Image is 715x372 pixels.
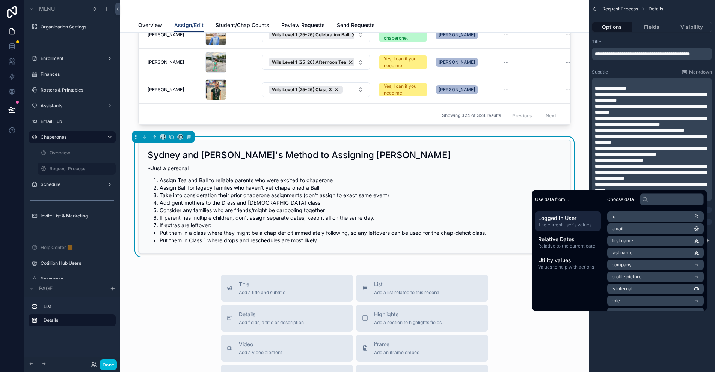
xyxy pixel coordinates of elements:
[239,349,282,355] span: Add a video element
[216,21,269,29] span: Student/Chap Counts
[160,214,561,222] li: If parent has multiple children, don't assign separate dates, keep it all on the same day.
[538,222,598,228] span: The current user's values
[374,310,442,318] span: Highlights
[374,349,419,355] span: Add an iframe embed
[221,304,353,331] button: DetailsAdd fields, a title or description
[41,213,111,219] label: Invite List & Marketing
[41,260,111,266] label: Cotillion Hub Users
[281,21,325,29] span: Review Requests
[239,319,304,325] span: Add fields, a title or description
[138,21,162,29] span: Overview
[216,18,269,33] a: Student/Chap Counts
[41,118,111,124] label: Email Hub
[649,6,663,12] span: Details
[538,256,598,264] span: Utility values
[41,71,111,77] label: Finances
[41,276,111,282] label: Resources
[356,274,488,301] button: ListAdd a list related to this record
[239,340,282,348] span: Video
[50,166,111,172] label: Request Process
[356,334,488,361] button: iframeAdd an iframe embed
[39,5,55,13] span: Menu
[160,184,561,192] li: Assign Ball for legacy families who haven't yet chaperoned a Ball
[160,192,561,199] li: Take into consideration their prior chaperone assignments (don't assign to exact same event)
[160,229,561,237] li: Put them in a class where they might be a chap deficit immediately following, so any leftovers ca...
[41,244,111,250] label: Help Center 🟧
[592,22,632,32] button: Options
[24,297,120,334] div: scrollable content
[356,304,488,331] button: HighlightsAdd a section to highlights fields
[442,113,501,119] span: Showing 324 of 324 results
[44,303,110,309] label: List
[39,285,53,292] span: Page
[41,55,101,61] label: Enrollment
[281,18,325,33] a: Review Requests
[239,280,285,288] span: Title
[607,196,634,202] span: Choose data
[602,6,638,12] span: Request Process
[538,264,598,270] span: Values to help with actions
[160,207,561,214] li: Consider any families who are friends/might be carpooling together
[535,196,569,202] span: Use data from...
[538,243,598,249] span: Relative to the current date
[41,103,101,109] label: Assistants
[337,18,375,33] a: Send Requests
[374,340,419,348] span: iframe
[160,237,561,244] li: Put them in Class 1 where drops and reschedules are most likely
[221,334,353,361] button: VideoAdd a video element
[221,274,353,301] button: TitleAdd a title and subtitle
[632,22,672,32] button: Fields
[538,235,598,243] span: Relative Dates
[148,164,561,172] p: *Just a personal
[239,310,304,318] span: Details
[148,149,451,161] h2: Sydney and [PERSON_NAME]'s Method to Assigning [PERSON_NAME]
[174,21,204,29] span: Assign/Edit
[538,214,598,222] span: Logged in User
[100,359,117,370] button: Done
[239,289,285,295] span: Add a title and subtitle
[41,181,101,187] label: Schedule
[50,150,111,156] label: Overview
[160,199,561,207] li: Add gent mothers to the Dress and [DEMOGRAPHIC_DATA] class
[138,18,162,33] a: Overview
[160,222,561,229] li: If extras are leftover:
[44,317,110,323] label: Details
[374,280,439,288] span: List
[41,24,111,30] label: Organization Settings
[592,39,601,45] label: Title
[41,87,111,93] label: Rosters & Printables
[689,69,712,75] span: Markdown
[160,177,561,184] li: Assign Tea and Ball to reliable parents who were excited to chaperone
[672,22,712,32] button: Visibility
[592,78,712,201] div: scrollable content
[374,289,439,295] span: Add a list related to this record
[374,319,442,325] span: Add a section to highlights fields
[682,69,712,75] a: Markdown
[174,18,204,33] a: Assign/Edit
[41,134,101,140] label: Chaperones
[592,69,608,75] label: Subtitle
[337,21,375,29] span: Send Requests
[592,48,712,60] div: scrollable content
[532,208,604,276] div: scrollable content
